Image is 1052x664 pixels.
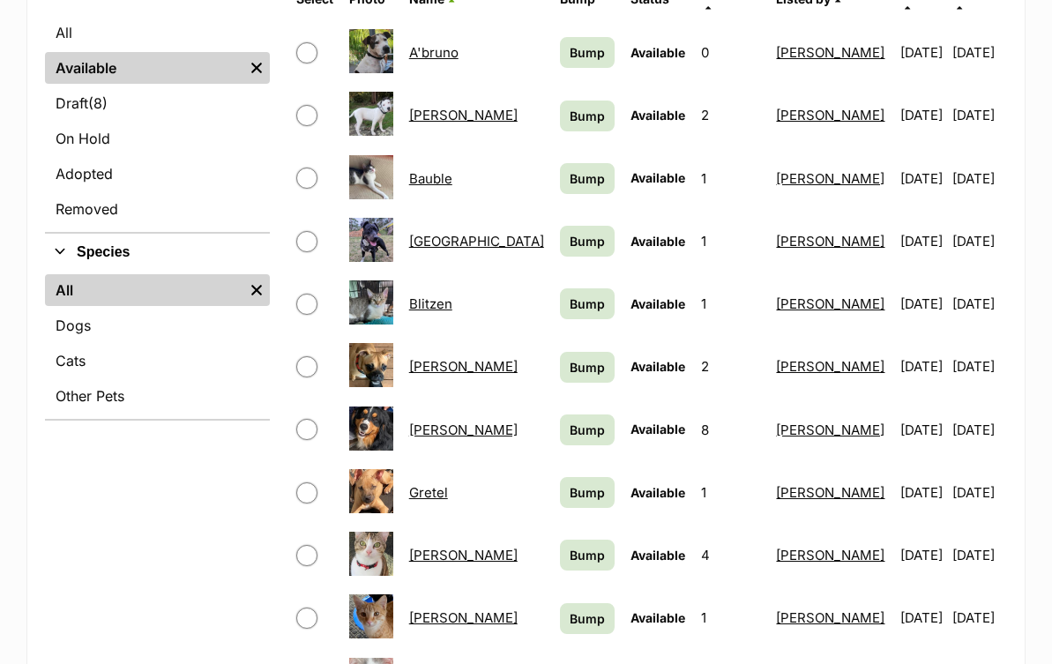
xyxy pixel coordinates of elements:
a: Cats [45,345,270,377]
span: Bump [570,169,605,188]
td: [DATE] [893,148,951,209]
td: [DATE] [893,462,951,523]
a: Available [45,52,243,84]
a: [PERSON_NAME] [776,107,884,123]
span: Bump [570,295,605,313]
a: [PERSON_NAME] [776,484,884,501]
td: [DATE] [893,273,951,334]
span: Available [630,548,685,563]
td: 2 [694,85,768,145]
td: 2 [694,336,768,397]
a: [PERSON_NAME] [409,547,518,563]
span: (8) [88,93,108,114]
a: Blitzen [409,295,452,312]
a: Bump [560,101,615,131]
span: Available [630,170,685,185]
td: 4 [694,525,768,586]
td: [DATE] [952,525,1005,586]
td: 1 [694,211,768,272]
span: Bump [570,43,605,62]
td: [DATE] [952,211,1005,272]
a: Adopted [45,158,270,190]
div: Species [45,271,270,419]
span: Bump [570,421,605,439]
a: On Hold [45,123,270,154]
a: All [45,274,243,306]
td: [DATE] [952,462,1005,523]
span: Available [630,422,685,436]
a: Dogs [45,310,270,341]
span: Available [630,359,685,374]
td: [DATE] [952,336,1005,397]
a: Bump [560,414,615,445]
a: Bump [560,226,615,257]
a: [PERSON_NAME] [409,609,518,626]
a: [GEOGRAPHIC_DATA] [409,233,544,250]
td: [DATE] [952,85,1005,145]
a: [PERSON_NAME] [409,358,518,375]
span: Available [630,45,685,60]
span: Available [630,234,685,249]
a: [PERSON_NAME] [776,170,884,187]
img: Blitzen [349,280,393,325]
a: [PERSON_NAME] [409,422,518,438]
a: [PERSON_NAME] [409,107,518,123]
a: Bump [560,163,615,194]
td: [DATE] [893,211,951,272]
td: 8 [694,399,768,460]
a: [PERSON_NAME] [776,422,884,438]
td: [DATE] [952,148,1005,209]
a: Bauble [409,170,452,187]
td: 1 [694,273,768,334]
a: Other Pets [45,380,270,412]
span: Bump [570,546,605,564]
span: Bump [570,358,605,377]
div: Status [45,13,270,232]
button: Species [45,241,270,264]
td: [DATE] [952,399,1005,460]
td: [DATE] [893,85,951,145]
a: Bump [560,37,615,68]
a: [PERSON_NAME] [776,295,884,312]
td: [DATE] [893,399,951,460]
img: Bauble [349,155,393,199]
span: Available [630,485,685,500]
a: [PERSON_NAME] [776,44,884,61]
span: Bump [570,483,605,502]
td: [DATE] [893,587,951,648]
td: 1 [694,148,768,209]
td: 0 [694,22,768,83]
td: [DATE] [952,273,1005,334]
a: [PERSON_NAME] [776,609,884,626]
td: [DATE] [893,336,951,397]
a: Draft [45,87,270,119]
td: 1 [694,587,768,648]
td: 1 [694,462,768,523]
a: Bump [560,603,615,634]
td: [DATE] [952,22,1005,83]
a: Bump [560,288,615,319]
td: [DATE] [893,525,951,586]
a: Remove filter [243,52,270,84]
a: [PERSON_NAME] [776,547,884,563]
a: Bump [560,540,615,571]
a: Bump [560,477,615,508]
a: A'bruno [409,44,459,61]
span: Bump [570,107,605,125]
a: All [45,17,270,48]
a: Removed [45,193,270,225]
td: [DATE] [952,587,1005,648]
a: Gretel [409,484,448,501]
span: Bump [570,609,605,628]
span: Available [630,296,685,311]
td: [DATE] [893,22,951,83]
a: [PERSON_NAME] [776,358,884,375]
span: Bump [570,232,605,250]
span: Available [630,108,685,123]
a: Remove filter [243,274,270,306]
a: Bump [560,352,615,383]
span: Available [630,610,685,625]
a: [PERSON_NAME] [776,233,884,250]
